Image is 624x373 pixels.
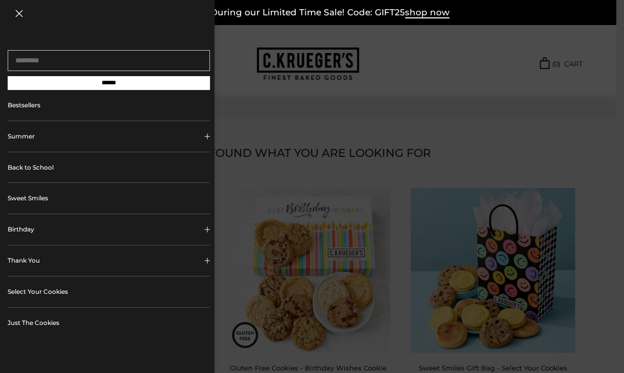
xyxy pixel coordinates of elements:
button: Collapsible block button [8,214,210,245]
iframe: Sign Up via Text for Offers [8,334,106,365]
a: Select Your Cookies [8,276,210,307]
a: Back to School [8,152,210,183]
a: Bestsellers [8,90,210,121]
a: Save 25% During our Limited Time Sale! Code: GIFT25shop now [167,7,449,18]
a: Sweet Smiles [8,183,210,214]
span: shop now [405,7,449,18]
button: Close navigation [15,10,23,17]
button: Collapsible block button [8,245,210,276]
input: Search... [8,50,210,71]
button: Collapsible block button [8,121,210,152]
a: Just The Cookies [8,308,210,338]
